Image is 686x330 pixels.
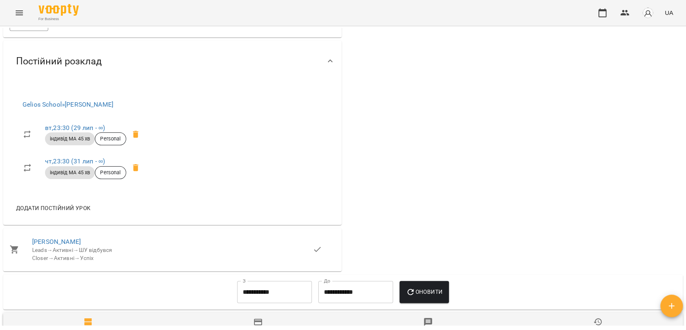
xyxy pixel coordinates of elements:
a: [PERSON_NAME] [32,238,81,245]
button: Додати постійний урок [13,201,94,215]
span: → [73,247,79,253]
span: Оновити [406,287,442,297]
span: індивід МА 45 хв [45,169,95,176]
span: Personal [95,169,125,176]
button: UA [661,5,676,20]
a: вт,23:30 (29 лип - ∞) [45,124,105,132]
span: UA [665,8,673,17]
img: avatar_s.png [642,7,653,19]
span: Видалити приватний урок Оладько Марія чт 23:30 клієнта Іванка Штира [126,158,145,177]
img: Voopty Logo [39,4,79,16]
span: For Business [39,16,79,22]
span: Додати постійний урок [16,203,90,213]
div: Closer Активні Успіх [32,254,313,262]
button: Menu [10,3,29,23]
a: Gelios School»[PERSON_NAME] [23,101,113,108]
div: Постійний розклад [3,41,342,82]
button: Оновити [399,281,449,303]
span: Personal [95,135,125,142]
div: Leads Активні ШУ відбувся [32,246,313,254]
a: чт,23:30 (31 лип - ∞) [45,157,105,165]
span: індивід МА 45 хв [45,135,95,142]
span: Видалити приватний урок Оладько Марія вт 23:30 клієнта Іванка Штира [126,125,145,144]
span: → [48,255,54,261]
span: → [47,247,53,253]
span: Постійний розклад [16,55,102,68]
span: → [74,255,80,261]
